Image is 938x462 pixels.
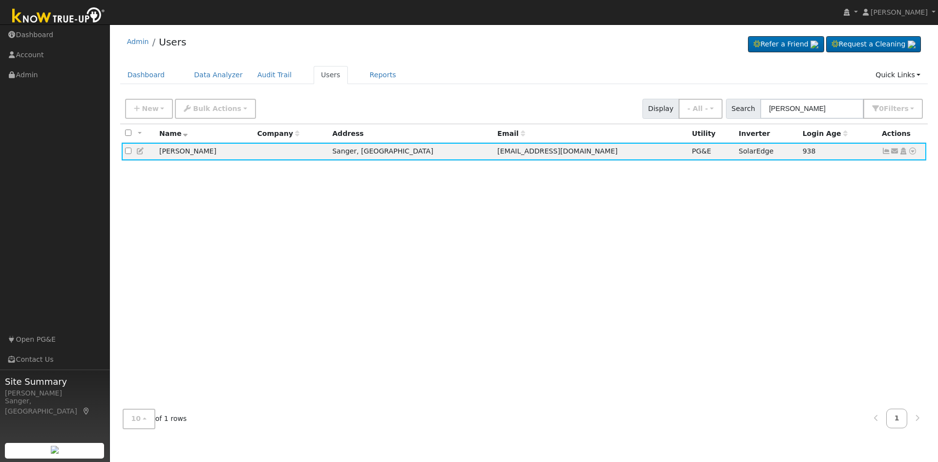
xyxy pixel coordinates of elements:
[329,143,494,161] td: Sanger, [GEOGRAPHIC_DATA]
[826,36,921,53] a: Request a Cleaning
[803,147,816,155] span: 01/23/2023 1:54:33 PM
[642,99,679,119] span: Display
[904,105,908,112] span: s
[257,130,299,137] span: Company name
[175,99,256,119] button: Bulk Actions
[908,41,916,48] img: retrieve
[497,130,525,137] span: Email
[692,129,732,139] div: Utility
[142,105,158,112] span: New
[250,66,299,84] a: Audit Trail
[7,5,110,27] img: Know True-Up
[123,409,155,429] button: 10
[125,99,173,119] button: New
[123,409,187,429] span: of 1 rows
[82,407,91,415] a: Map
[131,415,141,422] span: 10
[803,130,848,137] span: Days since last login
[497,147,618,155] span: [EMAIL_ADDRESS][DOMAIN_NAME]
[810,41,818,48] img: retrieve
[332,129,490,139] div: Address
[187,66,250,84] a: Data Analyzer
[120,66,172,84] a: Dashboard
[51,446,59,454] img: retrieve
[5,396,105,417] div: Sanger, [GEOGRAPHIC_DATA]
[739,129,796,139] div: Inverter
[882,147,891,155] a: Show Graph
[156,143,254,161] td: [PERSON_NAME]
[5,375,105,388] span: Site Summary
[863,99,923,119] button: 0Filters
[760,99,864,119] input: Search
[159,130,188,137] span: Name
[908,146,917,156] a: Other actions
[136,147,145,155] a: Edit User
[899,147,908,155] a: Login As
[748,36,824,53] a: Refer a Friend
[884,105,909,112] span: Filter
[362,66,404,84] a: Reports
[882,129,923,139] div: Actions
[679,99,723,119] button: - All -
[314,66,348,84] a: Users
[193,105,241,112] span: Bulk Actions
[5,388,105,398] div: [PERSON_NAME]
[871,8,928,16] span: [PERSON_NAME]
[868,66,928,84] a: Quick Links
[891,146,899,156] a: bc4313@yahoo.com
[739,147,773,155] span: SolarEdge
[886,409,908,428] a: 1
[159,36,186,48] a: Users
[692,147,711,155] span: PG&E
[127,38,149,45] a: Admin
[726,99,761,119] span: Search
